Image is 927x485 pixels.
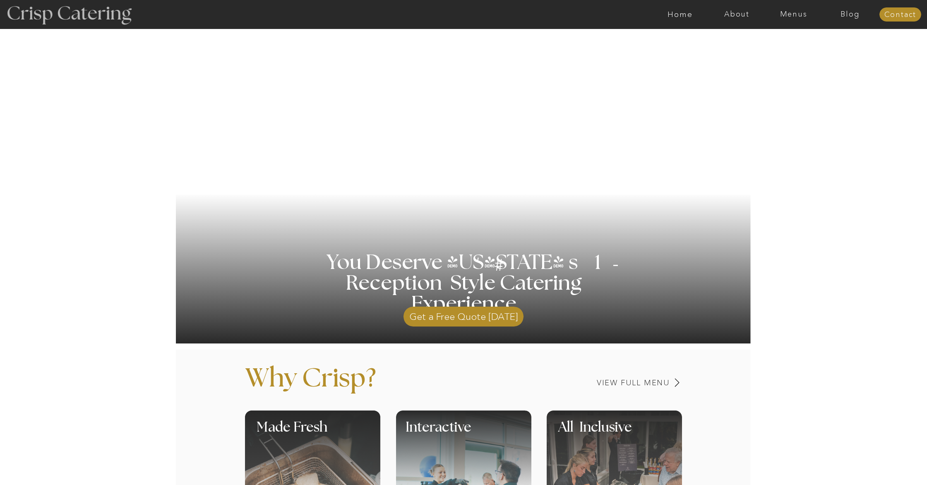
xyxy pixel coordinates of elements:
[257,421,409,445] h1: Made Fresh
[879,11,921,19] a: Contact
[822,10,879,19] a: Blog
[539,379,670,387] a: View Full Menu
[708,10,765,19] a: About
[245,366,468,404] p: Why Crisp?
[403,303,524,327] a: Get a Free Quote [DATE]
[652,10,708,19] a: Home
[461,253,495,274] h3: '
[558,421,707,445] h1: All Inclusive
[406,421,583,445] h1: Interactive
[765,10,822,19] a: Menus
[298,252,630,315] h1: You Deserve [US_STATE] s 1 Reception Style Catering Experience
[476,257,524,281] h3: #
[597,243,621,290] h3: '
